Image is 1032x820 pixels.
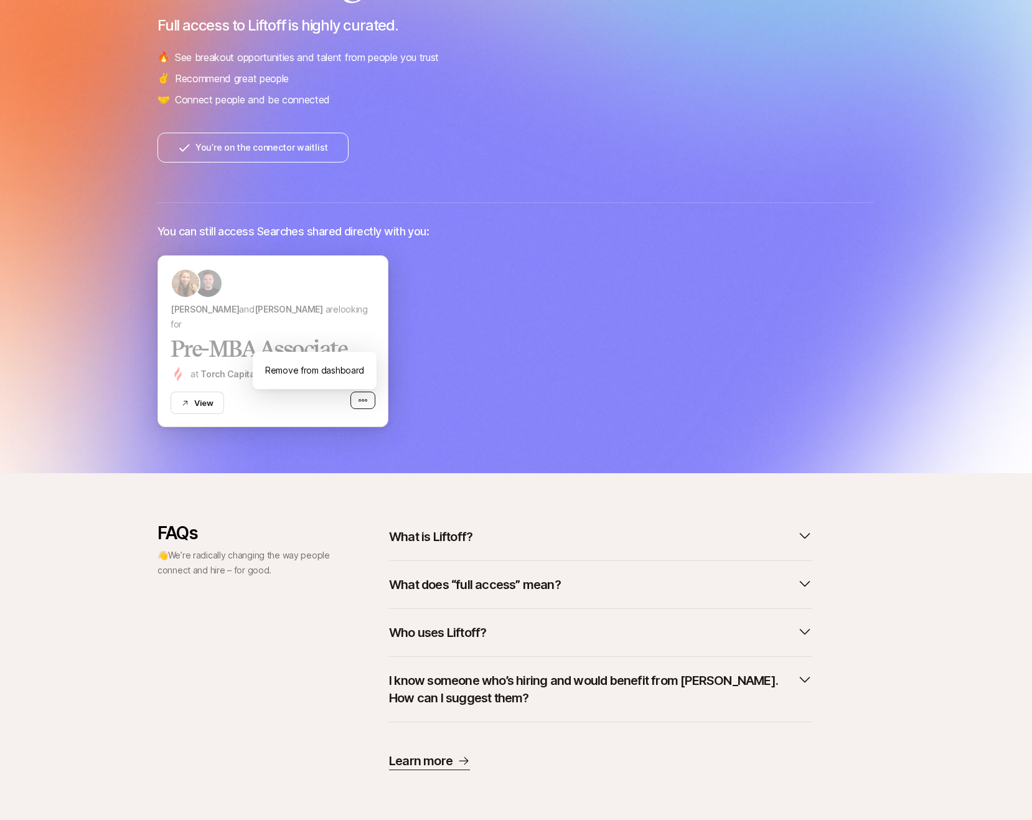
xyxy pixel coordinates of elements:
[389,752,453,770] p: Learn more
[389,672,792,707] p: I know someone who’s hiring and would benefit from [PERSON_NAME]. How can I suggest them?
[157,92,170,108] span: 🤝
[253,359,377,382] div: Remove from dashboard
[157,133,349,163] button: You’re on the connector waitlist
[175,49,439,65] p: See breakout opportunities and talent from people you trust
[157,49,170,65] span: 🔥
[171,392,224,414] button: View
[389,523,812,550] button: What is Liftoff?
[157,548,332,578] p: 👋
[175,92,330,108] p: Connect people and be connected
[389,576,561,593] p: What does “full access” mean?
[389,624,486,641] p: Who uses Liftoff?
[157,523,332,543] p: FAQs
[157,17,875,34] p: Full access to Liftoff is highly curated.
[389,667,812,712] button: I know someone who’s hiring and would benefit from [PERSON_NAME]. How can I suggest them?
[157,550,330,575] span: We’re radically changing the way people connect and hire – for good.
[389,619,812,646] button: Who uses Liftoff?
[389,528,472,545] p: What is Liftoff?
[157,223,429,240] p: You can still access Searches shared directly with you:
[389,752,470,770] a: Learn more
[157,70,170,87] span: ✌️
[175,70,289,87] p: Recommend great people
[389,571,812,598] button: What does “full access” mean?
